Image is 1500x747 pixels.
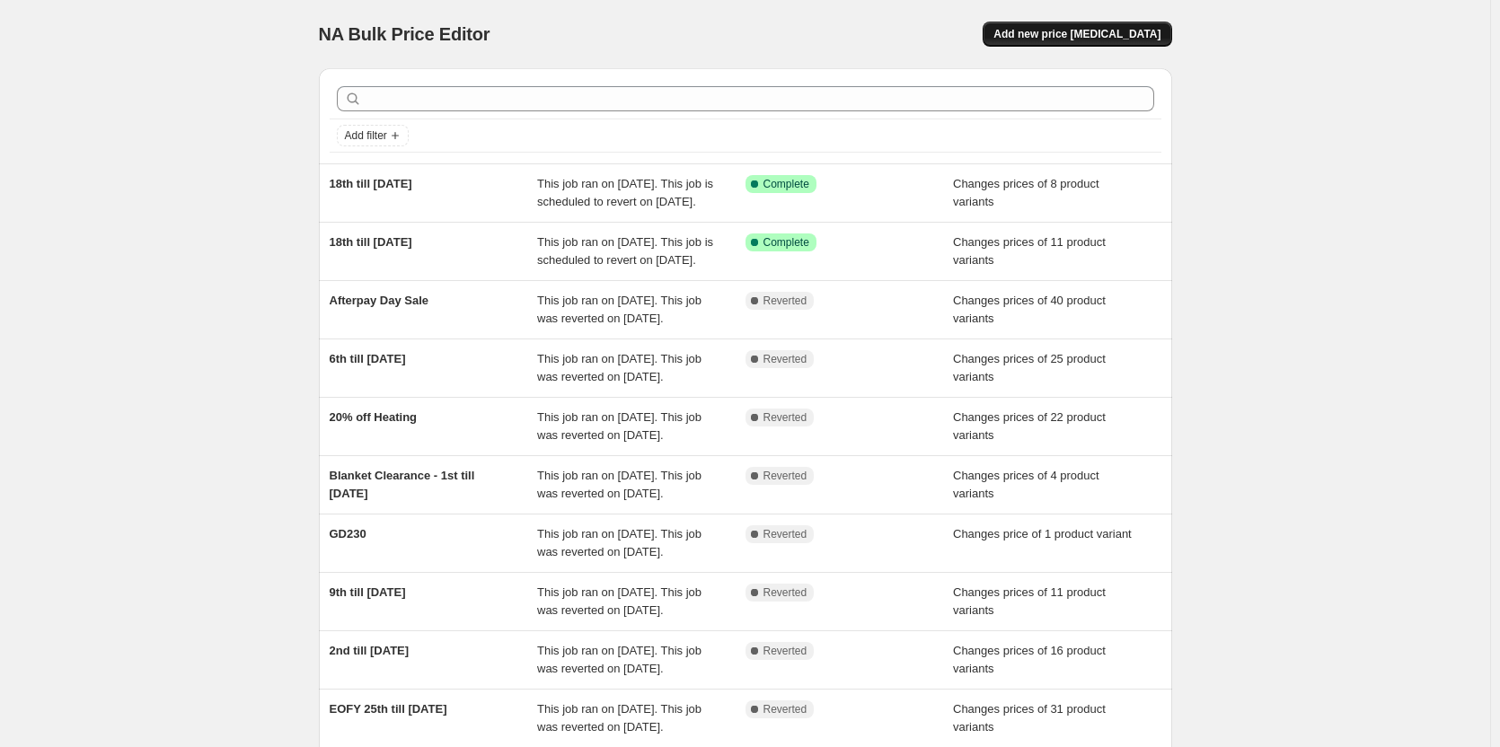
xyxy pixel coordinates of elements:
[763,527,807,541] span: Reverted
[330,235,412,249] span: 18th till [DATE]
[345,128,387,143] span: Add filter
[953,177,1099,208] span: Changes prices of 8 product variants
[537,410,701,442] span: This job ran on [DATE]. This job was reverted on [DATE].
[537,235,713,267] span: This job ran on [DATE]. This job is scheduled to revert on [DATE].
[763,702,807,716] span: Reverted
[953,235,1106,267] span: Changes prices of 11 product variants
[330,352,406,365] span: 6th till [DATE]
[763,585,807,600] span: Reverted
[537,527,701,558] span: This job ran on [DATE]. This job was reverted on [DATE].
[330,177,412,190] span: 18th till [DATE]
[537,469,701,500] span: This job ran on [DATE]. This job was reverted on [DATE].
[763,410,807,425] span: Reverted
[537,352,701,383] span: This job ran on [DATE]. This job was reverted on [DATE].
[537,585,701,617] span: This job ran on [DATE]. This job was reverted on [DATE].
[330,527,366,540] span: GD230
[537,644,701,675] span: This job ran on [DATE]. This job was reverted on [DATE].
[337,125,409,146] button: Add filter
[953,410,1106,442] span: Changes prices of 22 product variants
[953,527,1132,540] span: Changes price of 1 product variant
[953,294,1106,325] span: Changes prices of 40 product variants
[953,585,1106,617] span: Changes prices of 11 product variants
[330,585,406,599] span: 9th till [DATE]
[763,352,807,366] span: Reverted
[330,410,418,424] span: 20% off Heating
[537,177,713,208] span: This job ran on [DATE]. This job is scheduled to revert on [DATE].
[953,644,1106,675] span: Changes prices of 16 product variants
[993,27,1160,41] span: Add new price [MEDICAL_DATA]
[330,702,447,716] span: EOFY 25th till [DATE]
[319,24,490,44] span: NA Bulk Price Editor
[330,644,410,657] span: 2nd till [DATE]
[763,644,807,658] span: Reverted
[763,294,807,308] span: Reverted
[763,235,809,250] span: Complete
[537,294,701,325] span: This job ran on [DATE]. This job was reverted on [DATE].
[953,469,1099,500] span: Changes prices of 4 product variants
[763,177,809,191] span: Complete
[953,352,1106,383] span: Changes prices of 25 product variants
[330,294,429,307] span: Afterpay Day Sale
[983,22,1171,47] button: Add new price [MEDICAL_DATA]
[953,702,1106,734] span: Changes prices of 31 product variants
[763,469,807,483] span: Reverted
[537,702,701,734] span: This job ran on [DATE]. This job was reverted on [DATE].
[330,469,475,500] span: Blanket Clearance - 1st till [DATE]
